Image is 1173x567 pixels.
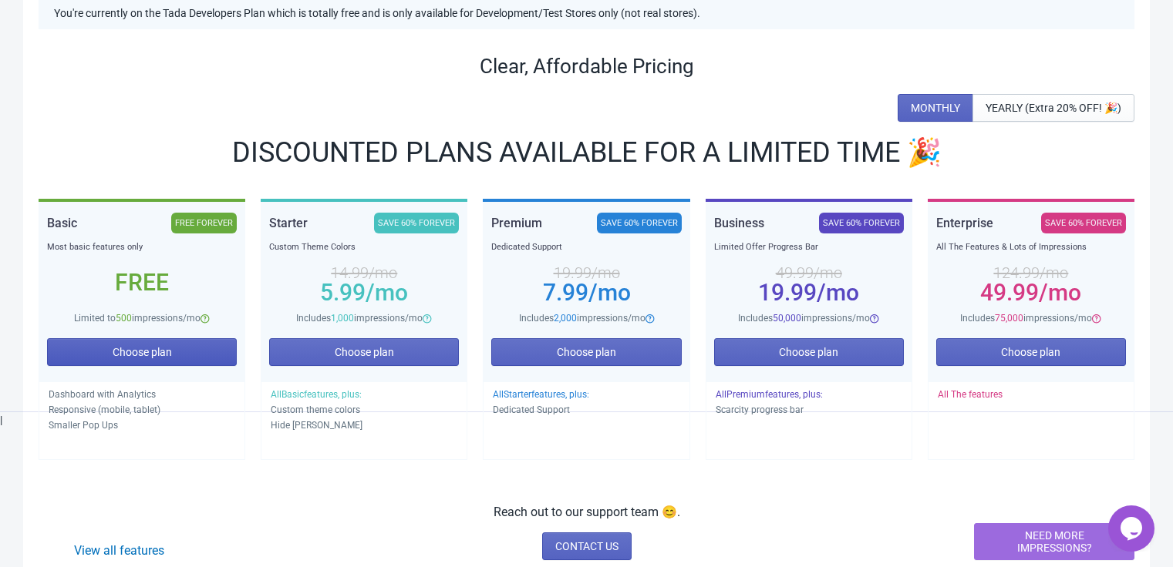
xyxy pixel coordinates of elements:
a: CONTACT US [542,532,632,560]
a: View all features [74,543,164,558]
iframe: chat widget [1108,505,1158,552]
p: Scarcity progress bar [716,402,902,418]
span: All Premium features, plus: [716,389,823,400]
div: 14.99 /mo [269,267,459,279]
span: Choose plan [557,346,616,358]
span: All Starter features, plus: [493,389,589,400]
div: DISCOUNTED PLANS AVAILABLE FOR A LIMITED TIME 🎉 [39,140,1134,165]
button: MONTHLY [898,94,973,122]
span: Includes impressions/mo [519,313,645,324]
span: /mo [1039,279,1081,306]
span: /mo [588,279,631,306]
div: Free [47,277,237,289]
span: MONTHLY [911,102,960,114]
div: FREE FOREVER [171,213,237,233]
div: 124.99 /mo [936,267,1126,279]
button: Choose plan [269,338,459,366]
div: SAVE 60% FOREVER [819,213,904,233]
p: Responsive (mobile, tablet) [49,402,235,418]
span: Includes impressions/mo [296,313,423,324]
div: 19.99 [714,287,904,299]
span: Choose plan [779,346,838,358]
span: Choose plan [1001,346,1060,358]
div: Custom Theme Colors [269,240,459,255]
div: 49.99 /mo [714,267,904,279]
div: 7.99 [491,287,681,299]
span: Choose plan [113,346,172,358]
p: Hide [PERSON_NAME] [271,418,457,433]
div: Limited Offer Progress Bar [714,240,904,255]
p: Dashboard with Analytics [49,387,235,402]
div: 5.99 [269,287,459,299]
p: Custom theme colors [271,402,457,418]
span: Includes impressions/mo [738,313,870,324]
p: Smaller Pop Ups [49,418,235,433]
p: Dedicated Support [493,402,679,418]
span: Choose plan [335,346,394,358]
div: Clear, Affordable Pricing [39,54,1134,79]
button: Choose plan [491,338,681,366]
button: Choose plan [47,338,237,366]
span: /mo [366,279,408,306]
button: Choose plan [936,338,1126,366]
span: CONTACT US [555,540,619,552]
div: Enterprise [936,213,993,233]
div: Most basic features only [47,240,237,255]
div: Dedicated Support [491,240,681,255]
div: Starter [269,213,308,233]
button: NEED MORE IMPRESSIONS? [974,523,1134,560]
div: SAVE 60% FOREVER [597,213,682,233]
span: 1,000 [331,313,354,324]
div: SAVE 60% FOREVER [1041,213,1126,233]
div: Business [714,213,764,233]
button: YEARLY (Extra 20% OFF! 🎉) [972,94,1134,122]
div: 49.99 [936,287,1126,299]
p: Reach out to our support team 😊. [494,503,680,522]
button: Choose plan [714,338,904,366]
span: YEARLY (Extra 20% OFF! 🎉) [986,102,1121,114]
span: /mo [817,279,859,306]
div: 19.99 /mo [491,267,681,279]
span: All The features [938,389,1003,400]
div: Basic [47,213,77,233]
span: Includes impressions/mo [960,313,1092,324]
div: All The Features & Lots of Impressions [936,240,1126,255]
span: 2,000 [554,313,577,324]
span: All Basic features, plus: [271,389,362,400]
span: 50,000 [773,313,801,324]
span: 75,000 [995,313,1023,324]
div: SAVE 60% FOREVER [374,213,459,233]
span: NEED MORE IMPRESSIONS? [987,529,1121,554]
div: Premium [491,213,542,233]
span: 500 [116,313,132,324]
div: Limited to impressions/mo [47,310,237,326]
